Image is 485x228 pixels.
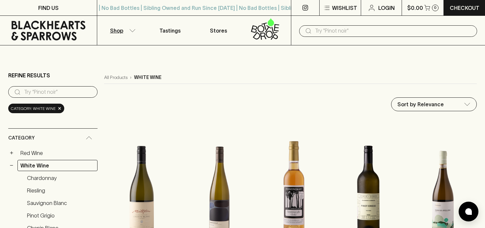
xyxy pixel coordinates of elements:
a: Riesling [24,185,98,196]
a: Tastings [146,16,194,45]
span: Category: white wine [11,105,56,112]
input: Try “Pinot noir” [24,87,92,97]
div: Category [8,129,98,147]
a: Chardonnay [24,172,98,184]
p: Stores [210,27,227,35]
p: Refine Results [8,71,50,79]
input: Try "Pinot noir" [315,26,472,36]
a: All Products [104,74,128,81]
a: Red Wine [17,147,98,159]
p: Checkout [450,4,479,12]
button: + [8,150,15,156]
span: × [58,105,62,112]
span: Category [8,134,35,142]
a: Stores [194,16,242,45]
p: FIND US [38,4,59,12]
img: bubble-icon [465,208,472,215]
a: White Wine [17,160,98,171]
button: − [8,162,15,169]
p: $0.00 [407,4,423,12]
button: Shop [97,16,146,45]
div: Sort by Relevance [391,98,476,111]
p: Sort by Relevance [397,100,444,108]
p: Wishlist [332,4,357,12]
p: white wine [134,74,161,81]
p: 0 [434,6,437,10]
p: Shop [110,27,123,35]
p: Tastings [159,27,181,35]
a: Pinot Grigio [24,210,98,221]
a: Sauvignon Blanc [24,197,98,209]
p: Login [378,4,395,12]
p: › [130,74,131,81]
